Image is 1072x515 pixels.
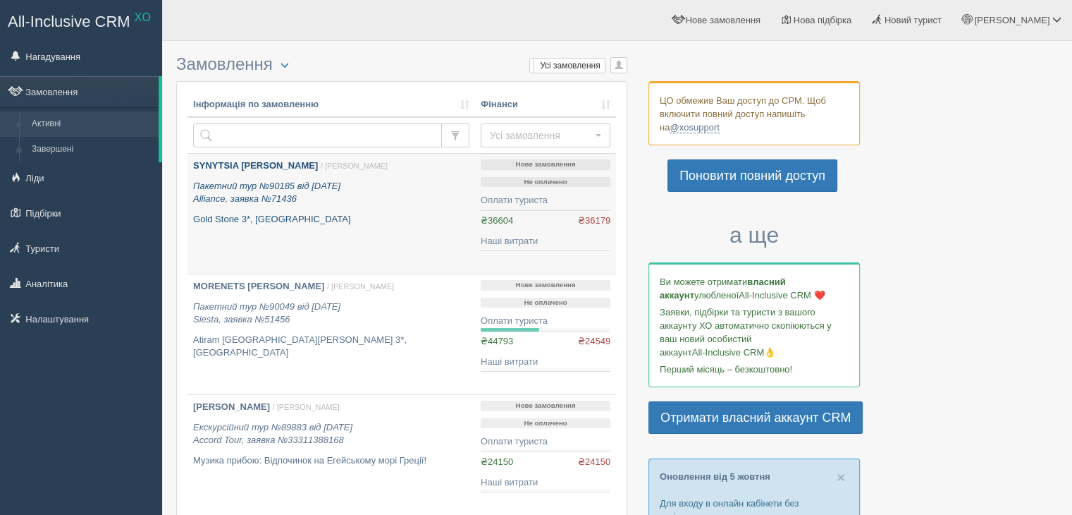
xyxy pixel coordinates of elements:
span: / [PERSON_NAME] [273,403,340,411]
a: Поновити повний доступ [667,159,837,192]
p: Перший місяць – безкоштовно! [660,363,849,376]
span: [PERSON_NAME] [974,15,1049,25]
span: ₴24549 [578,335,610,349]
b: [PERSON_NAME] [193,401,270,412]
p: Atiram [GEOGRAPHIC_DATA][PERSON_NAME] 3*, [GEOGRAPHIC_DATA] [193,334,469,360]
button: Close [837,470,845,485]
div: Оплати туриста [481,435,610,449]
i: Екскурсійний тур №89883 від [DATE] Accord Tour, заявка №33311388168 [193,422,352,446]
p: Gold Stone 3*, [GEOGRAPHIC_DATA] [193,213,469,226]
p: Не оплачено [481,298,610,308]
h3: Замовлення [176,55,627,74]
b: MORENETS [PERSON_NAME] [193,281,324,291]
span: ₴44793 [481,336,513,346]
span: All-Inclusive CRM ❤️ [739,290,825,301]
sup: XO [135,11,151,23]
input: Пошук за номером замовлення, ПІБ або паспортом туриста [193,123,442,147]
a: Інформація по замовленню [193,98,469,111]
b: власний аккаунт [660,277,786,301]
span: ₴24150 [578,456,610,469]
span: ₴36604 [481,215,513,226]
a: MORENETS [PERSON_NAME] / [PERSON_NAME] Пакетний тур №90049 від [DATE]Siesta, заявка №51456 Atiram... [187,274,475,394]
p: Не оплачено [481,418,610,429]
div: ЦО обмежив Ваш доступ до СРМ. Щоб включити повний доступ напишіть на [648,81,860,145]
a: Завершені [25,137,159,162]
span: ₴36179 [578,214,610,228]
p: Нове замовлення [481,159,610,170]
i: Пакетний тур №90049 від [DATE] Siesta, заявка №51456 [193,301,340,325]
div: Наші витрати [481,356,610,369]
a: @xosupport [670,122,719,133]
b: SYNYTSIA [PERSON_NAME] [193,160,318,171]
a: Отримати власний аккаунт CRM [648,401,863,434]
p: Не оплачено [481,177,610,188]
label: Усі замовлення [530,59,605,73]
a: All-Inclusive CRM XO [1,1,161,40]
a: Оновлення від 5 жовтня [660,471,770,482]
p: Нове замовлення [481,401,610,411]
a: [PERSON_NAME] / [PERSON_NAME] Екскурсійний тур №89883 від [DATE]Accord Tour, заявка №33311388168 ... [187,395,475,515]
h3: а ще [648,223,860,248]
div: Наші витрати [481,235,610,248]
span: ₴24150 [481,456,513,467]
p: Заявки, підбірки та туристи з вашого аккаунту ХО автоматично скопіюються у ваш новий особистий ак... [660,305,849,359]
span: Новий турист [885,15,942,25]
div: Оплати туриста [481,194,610,207]
span: All-Inclusive CRM👌 [692,347,776,358]
span: Нова підбірка [794,15,852,25]
span: / [PERSON_NAME] [327,282,394,291]
span: Нове замовлення [686,15,760,25]
i: Пакетний тур №90185 від [DATE] Alliance, заявка №71436 [193,181,340,205]
p: Нове замовлення [481,280,610,291]
a: SYNYTSIA [PERSON_NAME] / [PERSON_NAME] Пакетний тур №90185 від [DATE]Alliance, заявка №71436 Gold... [187,154,475,274]
span: × [837,469,845,485]
span: All-Inclusive CRM [8,13,130,30]
span: / [PERSON_NAME] [321,162,388,170]
p: Ви можете отримати улюбленої [660,275,849,302]
p: Музика прибою: Відпочинок на Егейському морі Греції! [193,454,469,468]
span: Усі замовлення [490,128,592,143]
a: Фінанси [481,98,610,111]
div: Оплати туриста [481,315,610,328]
div: Наші витрати [481,476,610,490]
button: Усі замовлення [481,123,610,147]
a: Активні [25,111,159,137]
